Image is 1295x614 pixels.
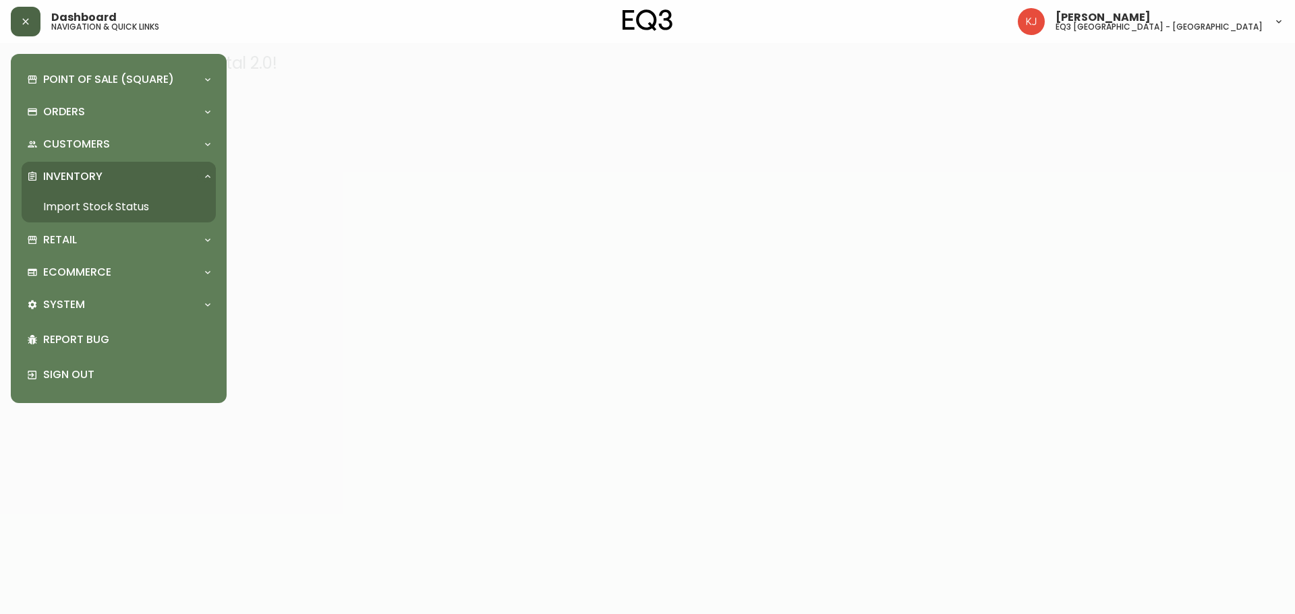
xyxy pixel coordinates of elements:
p: Inventory [43,169,103,184]
h5: eq3 [GEOGRAPHIC_DATA] - [GEOGRAPHIC_DATA] [1056,23,1263,31]
div: Customers [22,129,216,159]
div: Sign Out [22,357,216,392]
p: Retail [43,233,77,247]
div: Retail [22,225,216,255]
span: Dashboard [51,12,117,23]
p: Ecommerce [43,265,111,280]
p: System [43,297,85,312]
img: logo [623,9,672,31]
div: Report Bug [22,322,216,357]
div: Orders [22,97,216,127]
p: Customers [43,137,110,152]
div: System [22,290,216,319]
p: Orders [43,104,85,119]
h5: navigation & quick links [51,23,159,31]
span: [PERSON_NAME] [1056,12,1151,23]
p: Sign Out [43,367,210,382]
div: Inventory [22,162,216,191]
p: Point of Sale (Square) [43,72,174,87]
div: Point of Sale (Square) [22,65,216,94]
p: Report Bug [43,332,210,347]
img: 24a625d34e264d2520941288c4a55f8e [1018,8,1045,35]
a: Import Stock Status [22,191,216,222]
div: Ecommerce [22,257,216,287]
